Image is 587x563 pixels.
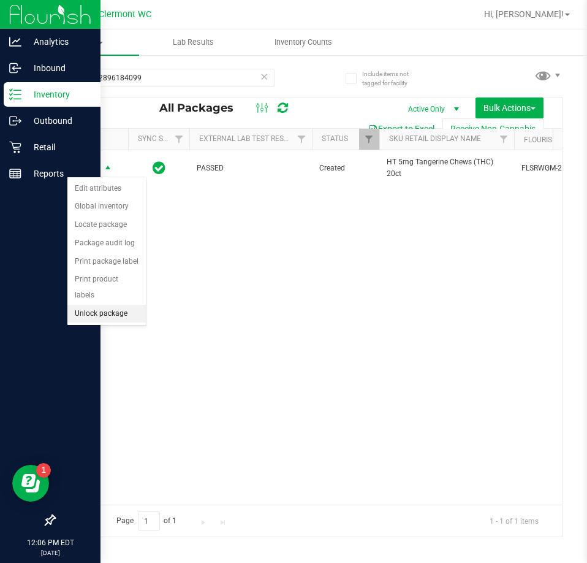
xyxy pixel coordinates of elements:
inline-svg: Outbound [9,115,21,127]
li: Unlock package [67,305,146,323]
input: Search Package ID, Item Name, SKU, Lot or Part Number... [54,69,275,87]
inline-svg: Inventory [9,88,21,101]
li: Edit attributes [67,180,146,198]
span: Inventory Counts [258,37,349,48]
p: 12:06 PM EDT [6,537,95,548]
span: HT 5mg Tangerine Chews (THC) 20ct [387,156,507,180]
button: Export to Excel [360,118,442,139]
li: Print product labels [67,270,146,304]
a: Filter [494,129,514,150]
inline-svg: Inbound [9,62,21,74]
span: Page of 1 [106,511,187,530]
a: External Lab Test Result [199,134,295,143]
a: Lab Results [139,29,249,55]
a: Filter [169,129,189,150]
button: Bulk Actions [475,98,543,118]
span: PASSED [197,163,305,174]
li: Package audit log [67,234,146,253]
iframe: Resource center unread badge [36,463,51,478]
span: Bulk Actions [483,103,536,113]
p: [DATE] [6,548,95,557]
span: Include items not tagged for facility [362,69,423,88]
li: Locate package [67,216,146,234]
span: 1 - 1 of 1 items [480,511,548,530]
p: Analytics [21,34,95,49]
a: Status [322,134,348,143]
button: Receive Non-Cannabis [442,118,543,139]
span: In Sync [153,159,165,177]
li: Global inventory [67,197,146,216]
a: Filter [359,129,379,150]
li: Print package label [67,253,146,271]
a: Filter [292,129,312,150]
span: Created [319,163,372,174]
p: Inbound [21,61,95,75]
a: SKU Retail Display Name [389,134,481,143]
p: Reports [21,166,95,181]
p: Inventory [21,87,95,102]
span: Hi, [PERSON_NAME]! [484,9,564,19]
input: 1 [138,511,160,530]
p: Retail [21,140,95,155]
a: Inventory Counts [248,29,358,55]
inline-svg: Reports [9,167,21,180]
span: Lab Results [156,37,230,48]
inline-svg: Analytics [9,36,21,48]
p: Outbound [21,113,95,128]
span: select [100,160,116,177]
span: Clermont WC [99,9,151,20]
span: Clear [260,69,268,85]
inline-svg: Retail [9,141,21,153]
a: Sync Status [138,134,185,143]
span: All Packages [159,101,246,115]
iframe: Resource center [12,465,49,502]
